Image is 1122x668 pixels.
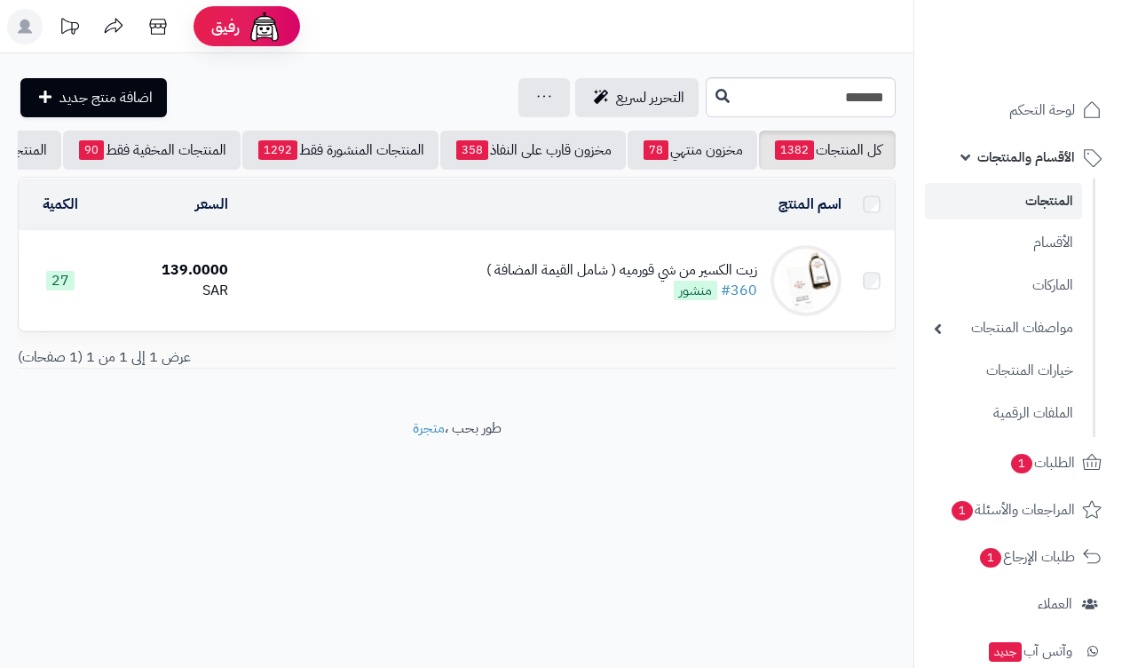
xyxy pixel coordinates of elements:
[775,140,814,160] span: 1382
[1038,592,1072,616] span: العملاء
[211,16,240,37] span: رفيق
[1001,50,1105,87] img: logo-2.png
[47,9,91,49] a: تحديثات المنصة
[925,394,1082,433] a: الملفات الرقمية
[925,352,1082,390] a: خيارات المنتجات
[759,131,896,170] a: كل المنتجات1382
[925,536,1111,578] a: طلبات الإرجاع1
[925,183,1082,219] a: المنتجات
[440,131,626,170] a: مخزون قارب على النفاذ358
[1009,98,1075,123] span: لوحة التحكم
[575,78,699,117] a: التحرير لسريع
[925,583,1111,625] a: العملاء
[644,140,668,160] span: 78
[258,140,297,160] span: 1292
[925,266,1082,305] a: الماركات
[952,501,973,521] span: 1
[977,145,1075,170] span: الأقسام والمنتجات
[616,87,684,108] span: التحرير لسريع
[674,281,717,300] span: منشور
[989,642,1022,662] span: جديد
[1009,450,1075,475] span: الطلبات
[925,489,1111,531] a: المراجعات والأسئلة1
[195,194,228,215] a: السعر
[721,280,757,301] a: #360
[79,140,104,160] span: 90
[925,224,1082,262] a: الأقسام
[43,194,78,215] a: الكمية
[59,87,153,108] span: اضافة منتج جديد
[486,260,757,281] div: زيت الكسير من شي قورميه ( شامل القيمة المضافة )
[925,309,1082,347] a: مواصفات المنتجات
[108,281,228,301] div: SAR
[978,545,1075,569] span: طلبات الإرجاع
[980,548,1001,568] span: 1
[108,260,228,281] div: 139.0000
[628,131,757,170] a: مخزون منتهي78
[20,78,167,117] a: اضافة منتج جديد
[46,271,75,290] span: 27
[4,347,457,368] div: عرض 1 إلى 1 من 1 (1 صفحات)
[456,140,488,160] span: 358
[63,131,241,170] a: المنتجات المخفية فقط90
[950,497,1075,522] span: المراجعات والأسئلة
[925,441,1111,484] a: الطلبات1
[987,639,1072,664] span: وآتس آب
[1011,454,1032,473] span: 1
[778,194,841,215] a: اسم المنتج
[242,131,439,170] a: المنتجات المنشورة فقط1292
[925,89,1111,131] a: لوحة التحكم
[247,9,282,44] img: ai-face.png
[770,245,841,316] img: زيت الكسير من شي قورميه ( شامل القيمة المضافة )
[413,417,445,439] a: متجرة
